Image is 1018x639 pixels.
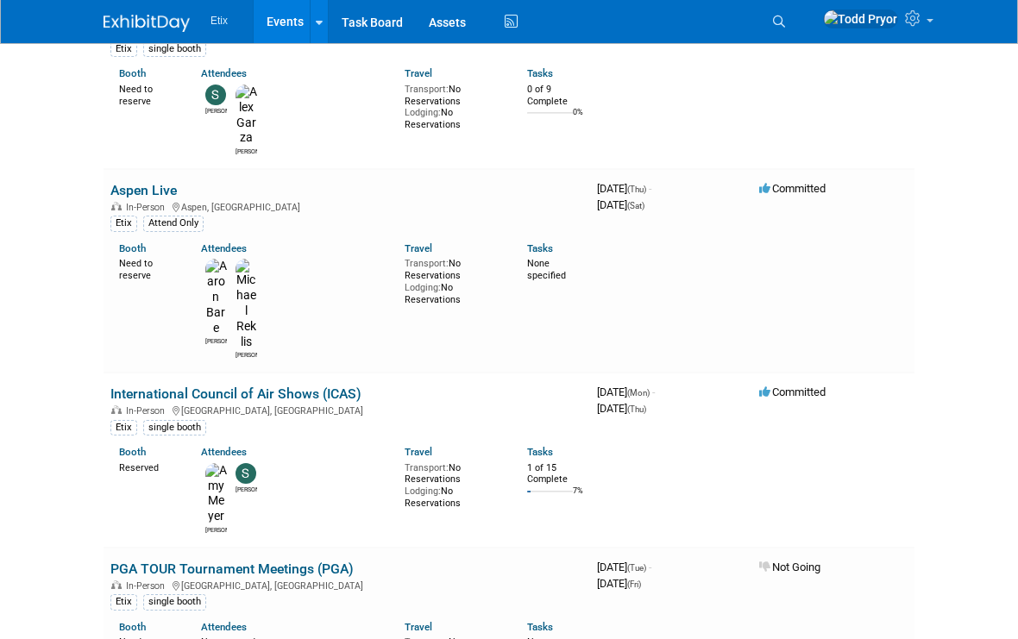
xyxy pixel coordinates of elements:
td: 7% [573,486,583,510]
img: In-Person Event [111,405,122,414]
div: single booth [143,594,206,610]
a: Attendees [201,67,247,79]
a: Booth [119,67,146,79]
a: Travel [405,242,432,254]
div: single booth [143,41,206,57]
a: Travel [405,446,432,458]
span: (Tue) [627,563,646,573]
div: Aspen, [GEOGRAPHIC_DATA] [110,199,583,213]
span: Lodging: [405,486,441,497]
span: - [649,561,651,573]
a: Tasks [527,446,553,458]
div: [GEOGRAPHIC_DATA], [GEOGRAPHIC_DATA] [110,403,583,417]
span: [DATE] [597,561,651,573]
span: Transport: [405,462,449,473]
span: [DATE] [597,198,644,211]
img: In-Person Event [111,202,122,210]
span: [DATE] [597,577,641,590]
div: Aaron Bare [205,335,227,346]
div: No Reservations No Reservations [405,459,501,510]
div: Attend Only [143,216,204,231]
span: (Thu) [627,185,646,194]
span: Etix [211,15,228,27]
div: Etix [110,594,137,610]
span: - [652,385,655,398]
a: PGA TOUR Tournament Meetings (PGA) [110,561,354,577]
a: Tasks [527,67,553,79]
a: Booth [119,242,146,254]
a: Attendees [201,242,247,254]
a: Tasks [527,242,553,254]
span: Transport: [405,258,449,269]
a: Booth [119,621,146,633]
div: No Reservations No Reservations [405,80,501,131]
span: Transport: [405,84,449,95]
div: Amy Meyer [205,524,227,535]
div: [GEOGRAPHIC_DATA], [GEOGRAPHIC_DATA] [110,578,583,592]
span: [DATE] [597,182,651,195]
td: 0% [573,108,583,131]
img: In-Person Event [111,580,122,589]
div: No Reservations No Reservations [405,254,501,305]
span: In-Person [126,202,170,213]
span: Not Going [759,561,820,573]
div: 1 of 15 Complete [527,462,583,486]
a: Aspen Live [110,182,177,198]
a: Tasks [527,621,553,633]
a: Booth [119,446,146,458]
img: Alex Garza [236,85,257,146]
div: Need to reserve [119,80,175,107]
a: Attendees [201,621,247,633]
div: Need to reserve [119,254,175,281]
span: (Sat) [627,201,644,210]
div: 0 of 9 Complete [527,84,583,107]
div: scott sloyer [236,484,257,494]
div: Michael Reklis [236,349,257,360]
span: [DATE] [597,402,646,415]
span: In-Person [126,580,170,592]
span: In-Person [126,405,170,417]
img: Michael Reklis [236,259,257,349]
span: (Thu) [627,404,646,414]
img: Amy Meyer [205,463,227,524]
span: Lodging: [405,107,441,118]
span: Lodging: [405,282,441,293]
img: scott sloyer [205,85,226,105]
img: ExhibitDay [104,15,190,32]
div: Etix [110,420,137,435]
a: Travel [405,67,432,79]
div: Alex Garza [236,146,257,156]
span: Committed [759,385,826,398]
a: Travel [405,621,432,633]
span: (Fri) [627,579,641,589]
div: Reserved [119,459,175,474]
div: Etix [110,216,137,231]
span: [DATE] [597,385,655,398]
a: Attendees [201,446,247,458]
div: scott sloyer [205,105,227,116]
a: International Council of Air Shows (ICAS) [110,385,361,402]
img: Todd Pryor [823,9,898,28]
span: (Mon) [627,388,650,398]
span: None specified [527,258,566,281]
img: scott sloyer [236,463,256,484]
div: single booth [143,420,206,435]
span: - [649,182,651,195]
div: Etix [110,41,137,57]
span: Committed [759,182,826,195]
img: Aaron Bare [205,259,227,335]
